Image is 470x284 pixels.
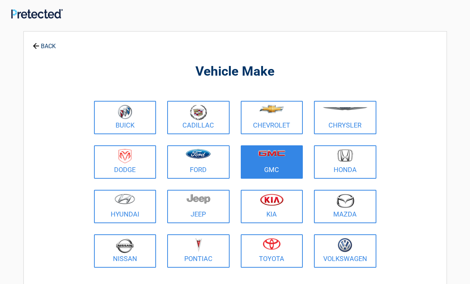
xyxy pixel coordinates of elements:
a: Dodge [94,145,156,179]
a: Pontiac [167,234,230,268]
img: ford [186,149,211,159]
img: cadillac [190,105,207,120]
a: Toyota [241,234,303,268]
img: nissan [116,238,134,253]
img: gmc [258,150,285,156]
a: Chevrolet [241,101,303,134]
a: GMC [241,145,303,179]
img: hyundai [114,194,135,204]
img: pontiac [195,238,202,252]
img: honda [337,149,353,162]
a: Kia [241,190,303,223]
a: Honda [314,145,376,179]
img: chevrolet [259,105,284,113]
img: Main Logo [11,9,63,18]
a: Mazda [314,190,376,223]
img: dodge [119,149,132,164]
img: jeep [187,194,210,204]
a: Ford [167,145,230,179]
h2: Vehicle Make [92,63,378,80]
img: mazda [336,194,354,208]
a: Hyundai [94,190,156,223]
a: Nissan [94,234,156,268]
img: buick [118,105,132,119]
a: Buick [94,101,156,134]
img: chrysler [322,107,368,110]
img: volkswagen [338,238,352,252]
img: kia [260,194,283,206]
img: toyota [263,238,281,250]
a: BACK [31,36,57,49]
a: Jeep [167,190,230,223]
a: Volkswagen [314,234,376,268]
a: Cadillac [167,101,230,134]
a: Chrysler [314,101,376,134]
